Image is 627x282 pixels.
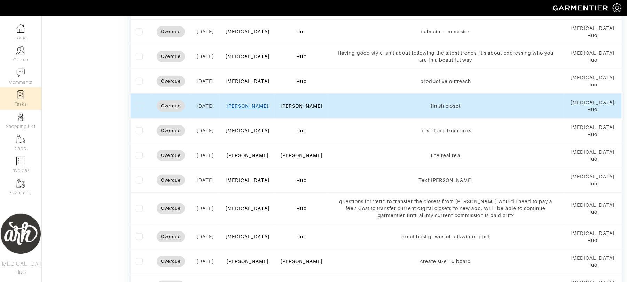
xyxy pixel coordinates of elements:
[569,25,617,39] div: [MEDICAL_DATA] Huo
[281,259,323,264] a: [PERSON_NAME]
[569,230,617,244] div: [MEDICAL_DATA] Huo
[157,258,185,265] span: Overdue
[334,28,558,35] div: balmain commission
[197,29,214,35] span: [DATE]
[226,234,269,239] a: [MEDICAL_DATA]
[334,152,558,159] div: The real real
[569,74,617,88] div: [MEDICAL_DATA] Huo
[157,152,185,159] span: Overdue
[297,234,307,239] a: Huo
[197,128,214,134] span: [DATE]
[227,103,269,109] a: [PERSON_NAME]
[157,28,185,35] span: Overdue
[569,254,617,268] div: [MEDICAL_DATA] Huo
[157,177,185,184] span: Overdue
[157,233,185,240] span: Overdue
[569,49,617,63] div: [MEDICAL_DATA] Huo
[334,198,558,219] div: questions for vetir: to transfer the closets from [PERSON_NAME] would i need to pay a fee? Cost t...
[16,179,25,188] img: garments-icon-b7da505a4dc4fd61783c78ac3ca0ef83fa9d6f193b1c9dc38574b1d14d53ca28.png
[334,78,558,85] div: productive outreach
[197,54,214,59] span: [DATE]
[197,103,214,109] span: [DATE]
[197,177,214,183] span: [DATE]
[16,24,25,33] img: dashboard-icon-dbcd8f5a0b271acd01030246c82b418ddd0df26cd7fceb0bd07c9910d44c42f6.png
[549,2,613,14] img: garmentier-logo-header-white-b43fb05a5012e4ada735d5af1a66efaba907eab6374d6393d1fbf88cb4ef424d.png
[226,78,269,84] a: [MEDICAL_DATA]
[157,127,185,134] span: Overdue
[613,3,621,12] img: gear-icon-white-bd11855cb880d31180b6d7d6211b90ccbf57a29d726f0c71d8c61bd08dd39cc2.png
[334,102,558,109] div: finish closet
[157,205,185,212] span: Overdue
[197,78,214,84] span: [DATE]
[281,103,323,109] a: [PERSON_NAME]
[226,54,269,59] a: [MEDICAL_DATA]
[569,148,617,162] div: [MEDICAL_DATA] Huo
[297,54,307,59] a: Huo
[297,206,307,211] a: Huo
[569,124,617,138] div: [MEDICAL_DATA] Huo
[227,259,269,264] a: [PERSON_NAME]
[16,135,25,143] img: garments-icon-b7da505a4dc4fd61783c78ac3ca0ef83fa9d6f193b1c9dc38574b1d14d53ca28.png
[16,157,25,165] img: orders-icon-0abe47150d42831381b5fb84f609e132dff9fe21cb692f30cb5eec754e2cba89.png
[16,68,25,77] img: comment-icon-a0a6a9ef722e966f86d9cbdc48e553b5cf19dbc54f86b18d962a5391bc8f6eb6.png
[197,153,214,158] span: [DATE]
[334,127,558,134] div: post items from links
[281,153,323,158] a: [PERSON_NAME]
[157,102,185,109] span: Overdue
[16,90,25,99] img: reminder-icon-8004d30b9f0a5d33ae49ab947aed9ed385cf756f9e5892f1edd6e32f2345188e.png
[157,53,185,60] span: Overdue
[226,128,269,134] a: [MEDICAL_DATA]
[16,46,25,55] img: clients-icon-6bae9207a08558b7cb47a8932f037763ab4055f8c8b6bfacd5dc20c3e0201464.png
[297,128,307,134] a: Huo
[334,233,558,240] div: creat best gowns of fall/winter post
[226,206,269,211] a: [MEDICAL_DATA]
[197,259,214,264] span: [DATE]
[297,177,307,183] a: Huo
[569,201,617,215] div: [MEDICAL_DATA] Huo
[569,99,617,113] div: [MEDICAL_DATA] Huo
[227,153,269,158] a: [PERSON_NAME]
[297,78,307,84] a: Huo
[334,177,558,184] div: Text [PERSON_NAME]
[197,206,214,211] span: [DATE]
[226,177,269,183] a: [MEDICAL_DATA]
[334,258,558,265] div: create size 16 board
[334,49,558,63] div: Having good style isn’t about following the latest trends, it’s about expressing who you are in a...
[197,234,214,239] span: [DATE]
[157,78,185,85] span: Overdue
[226,29,269,35] a: [MEDICAL_DATA]
[297,29,307,35] a: Huo
[16,113,25,121] img: stylists-icon-eb353228a002819b7ec25b43dbf5f0378dd9e0616d9560372ff212230b889e62.png
[569,173,617,187] div: [MEDICAL_DATA] Huo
